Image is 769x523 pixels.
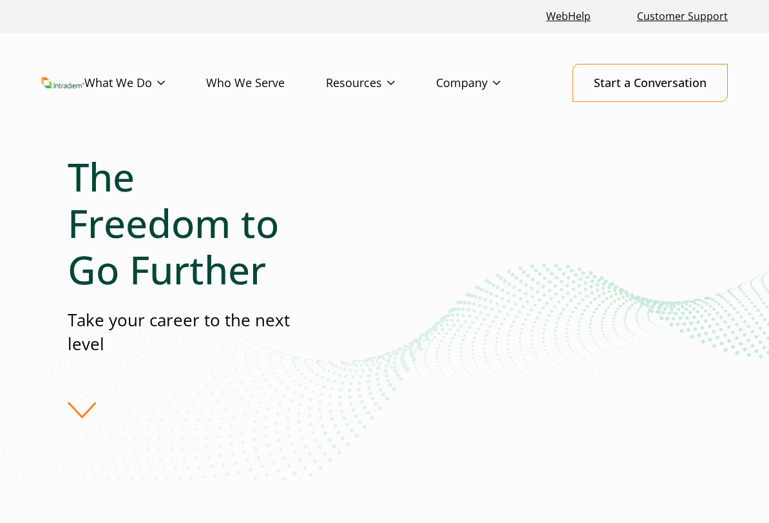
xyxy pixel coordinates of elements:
[84,64,206,102] a: What We Do
[68,153,305,293] h1: The Freedom to Go Further
[41,77,84,88] a: Link to homepage of Intradiem
[326,64,436,102] a: Resources
[573,64,728,102] a: Start a Conversation
[541,3,596,30] a: Link opens in a new window
[41,77,84,88] img: Intradiem
[206,64,326,102] a: Who We Serve
[436,64,542,102] a: Company
[68,308,305,357] p: Take your career to the next level
[632,3,733,30] a: Customer Support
